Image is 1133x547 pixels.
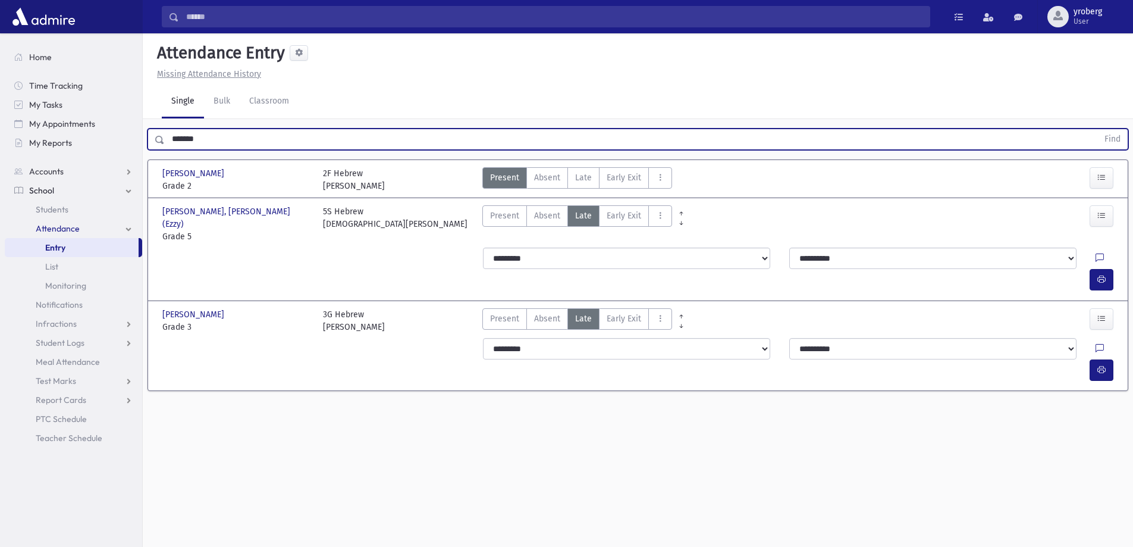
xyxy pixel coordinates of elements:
[5,333,142,352] a: Student Logs
[323,205,467,243] div: 5S Hebrew [DEMOGRAPHIC_DATA][PERSON_NAME]
[5,181,142,200] a: School
[607,171,641,184] span: Early Exit
[162,180,311,192] span: Grade 2
[162,230,311,243] span: Grade 5
[29,185,54,196] span: School
[482,205,672,243] div: AttTypes
[575,210,592,222] span: Late
[162,85,204,118] a: Single
[5,76,142,95] a: Time Tracking
[1097,129,1128,149] button: Find
[36,357,100,367] span: Meal Attendance
[490,171,519,184] span: Present
[36,433,102,443] span: Teacher Schedule
[5,219,142,238] a: Attendance
[607,210,641,222] span: Early Exit
[152,43,285,63] h5: Attendance Entry
[36,376,76,386] span: Test Marks
[179,6,930,27] input: Search
[1074,7,1102,17] span: yroberg
[36,204,68,215] span: Students
[10,5,78,29] img: AdmirePro
[36,223,80,234] span: Attendance
[5,410,142,429] a: PTC Schedule
[5,238,139,257] a: Entry
[5,371,142,390] a: Test Marks
[36,337,84,348] span: Student Logs
[575,171,592,184] span: Late
[534,171,560,184] span: Absent
[5,114,142,133] a: My Appointments
[482,308,672,333] div: AttTypes
[36,395,86,405] span: Report Cards
[5,295,142,314] a: Notifications
[36,299,83,310] span: Notifications
[607,312,641,325] span: Early Exit
[534,210,560,222] span: Absent
[534,312,560,325] span: Absent
[29,80,83,91] span: Time Tracking
[5,314,142,333] a: Infractions
[1074,17,1102,26] span: User
[5,162,142,181] a: Accounts
[162,321,311,333] span: Grade 3
[152,69,261,79] a: Missing Attendance History
[162,205,311,230] span: [PERSON_NAME], [PERSON_NAME] (Ezzy)
[162,308,227,321] span: [PERSON_NAME]
[162,167,227,180] span: [PERSON_NAME]
[5,95,142,114] a: My Tasks
[323,308,385,333] div: 3G Hebrew [PERSON_NAME]
[5,352,142,371] a: Meal Attendance
[204,85,240,118] a: Bulk
[36,318,77,329] span: Infractions
[5,257,142,276] a: List
[36,414,87,424] span: PTC Schedule
[45,261,58,272] span: List
[5,133,142,152] a: My Reports
[157,69,261,79] u: Missing Attendance History
[240,85,299,118] a: Classroom
[45,280,86,291] span: Monitoring
[482,167,672,192] div: AttTypes
[490,312,519,325] span: Present
[5,276,142,295] a: Monitoring
[29,99,62,110] span: My Tasks
[29,137,72,148] span: My Reports
[29,166,64,177] span: Accounts
[5,390,142,410] a: Report Cards
[29,118,95,129] span: My Appointments
[490,210,519,222] span: Present
[5,429,142,448] a: Teacher Schedule
[45,242,65,253] span: Entry
[5,48,142,67] a: Home
[323,167,385,192] div: 2F Hebrew [PERSON_NAME]
[575,312,592,325] span: Late
[29,52,52,62] span: Home
[5,200,142,219] a: Students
